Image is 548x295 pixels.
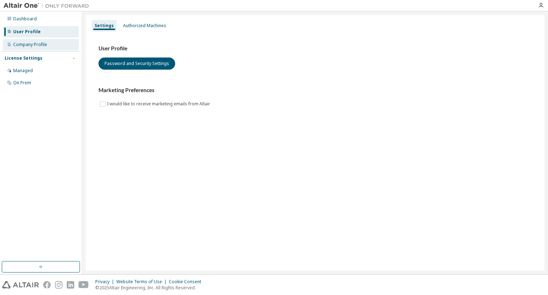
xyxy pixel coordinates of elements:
img: altair_logo.svg [2,281,39,289]
h3: User Profile [98,45,532,52]
div: Dashboard [13,16,37,22]
div: Authorized Machines [123,23,166,29]
img: facebook.svg [43,281,51,289]
img: Altair One [4,2,93,9]
img: youtube.svg [78,281,89,289]
button: Password and Security Settings [98,57,175,70]
div: On Prem [13,80,31,86]
div: User Profile [13,29,41,35]
div: Cookie Consent [169,279,205,285]
div: Website Terms of Use [116,279,169,285]
img: instagram.svg [55,281,62,289]
div: Company Profile [13,42,47,47]
p: © 2025 Altair Engineering, Inc. All Rights Reserved. [95,285,205,291]
img: linkedin.svg [67,281,74,289]
div: Managed [13,68,33,74]
div: License Settings [5,55,42,61]
h3: Marketing Preferences [98,87,532,94]
div: Settings [95,23,114,29]
div: Privacy [95,279,116,285]
label: I would like to receive marketing emails from Altair [107,100,212,108]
